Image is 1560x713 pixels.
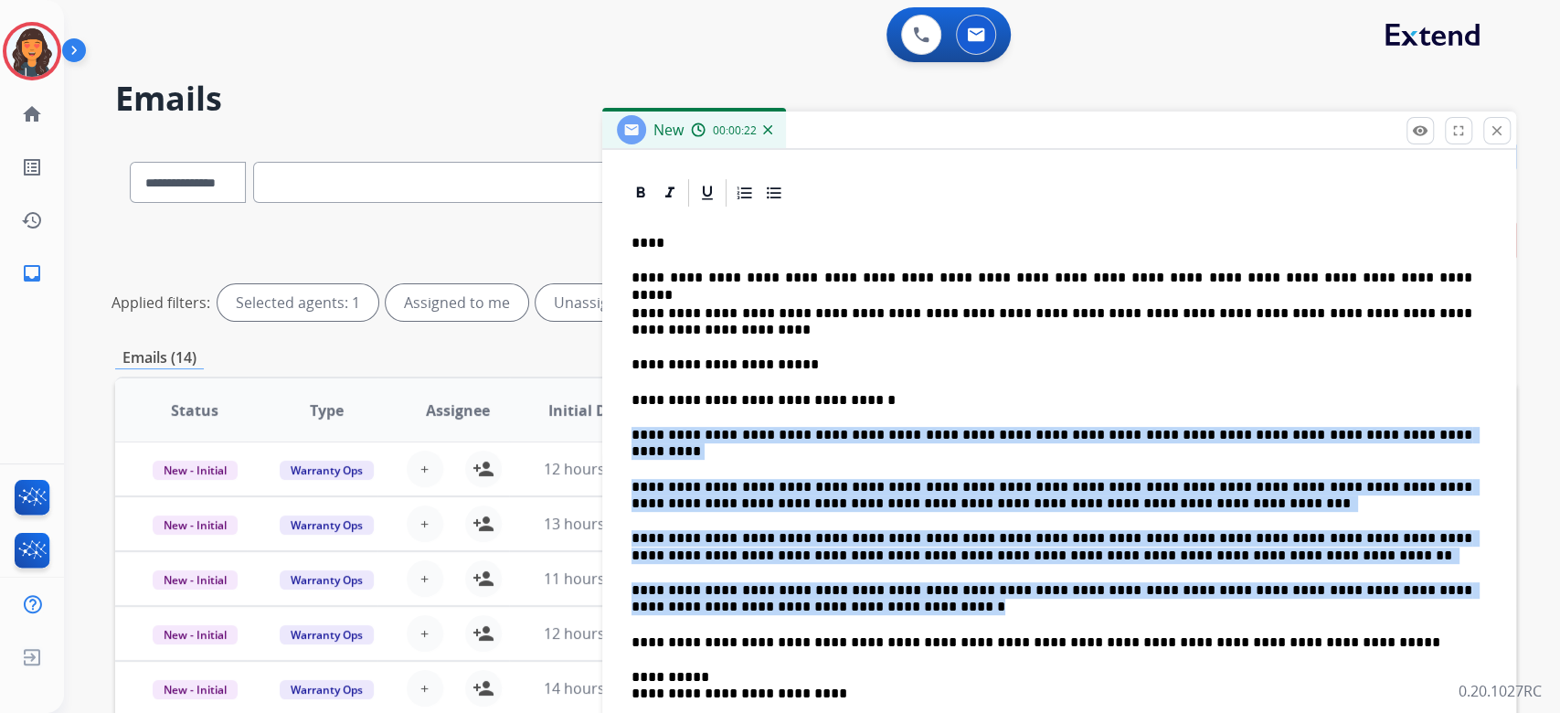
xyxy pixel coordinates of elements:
mat-icon: person_add [472,568,494,590]
mat-icon: remove_red_eye [1412,122,1428,139]
span: Warranty Ops [280,461,374,480]
mat-icon: person_add [472,513,494,535]
span: + [420,513,429,535]
p: Applied filters: [111,292,210,314]
div: Assigned to me [386,284,528,321]
span: Warranty Ops [280,570,374,590]
button: + [407,670,443,707]
span: New - Initial [153,461,238,480]
span: Warranty Ops [280,680,374,699]
span: Initial Date [547,399,630,421]
span: 13 hours ago [544,514,634,534]
h2: Emails [115,80,1516,117]
span: 12 hours ago [544,623,634,644]
div: Selected agents: 1 [218,284,378,321]
span: New - Initial [153,680,238,699]
div: Italic [656,179,684,207]
mat-icon: history [21,209,43,231]
span: Status [171,399,218,421]
mat-icon: home [21,103,43,125]
span: 14 hours ago [544,678,634,698]
mat-icon: close [1489,122,1505,139]
button: + [407,615,443,652]
img: avatar [6,26,58,77]
span: New - Initial [153,516,238,535]
span: 11 hours ago [544,569,634,589]
span: 12 hours ago [544,459,634,479]
span: + [420,568,429,590]
span: New [653,120,684,140]
span: + [420,677,429,699]
span: New - Initial [153,570,238,590]
span: 00:00:22 [713,123,757,138]
span: Warranty Ops [280,516,374,535]
mat-icon: person_add [472,677,494,699]
div: Ordered List [731,179,759,207]
span: Assignee [426,399,490,421]
p: 0.20.1027RC [1459,680,1542,702]
div: Unassigned [536,284,653,321]
div: Bold [627,179,654,207]
mat-icon: fullscreen [1450,122,1467,139]
span: + [420,623,429,644]
mat-icon: person_add [472,458,494,480]
span: + [420,458,429,480]
div: Underline [694,179,721,207]
button: + [407,505,443,542]
p: Emails (14) [115,346,204,369]
div: Bullet List [760,179,788,207]
button: + [407,451,443,487]
button: + [407,560,443,597]
span: New - Initial [153,625,238,644]
mat-icon: person_add [472,623,494,644]
mat-icon: list_alt [21,156,43,178]
span: Warranty Ops [280,625,374,644]
mat-icon: inbox [21,262,43,284]
span: Type [310,399,344,421]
